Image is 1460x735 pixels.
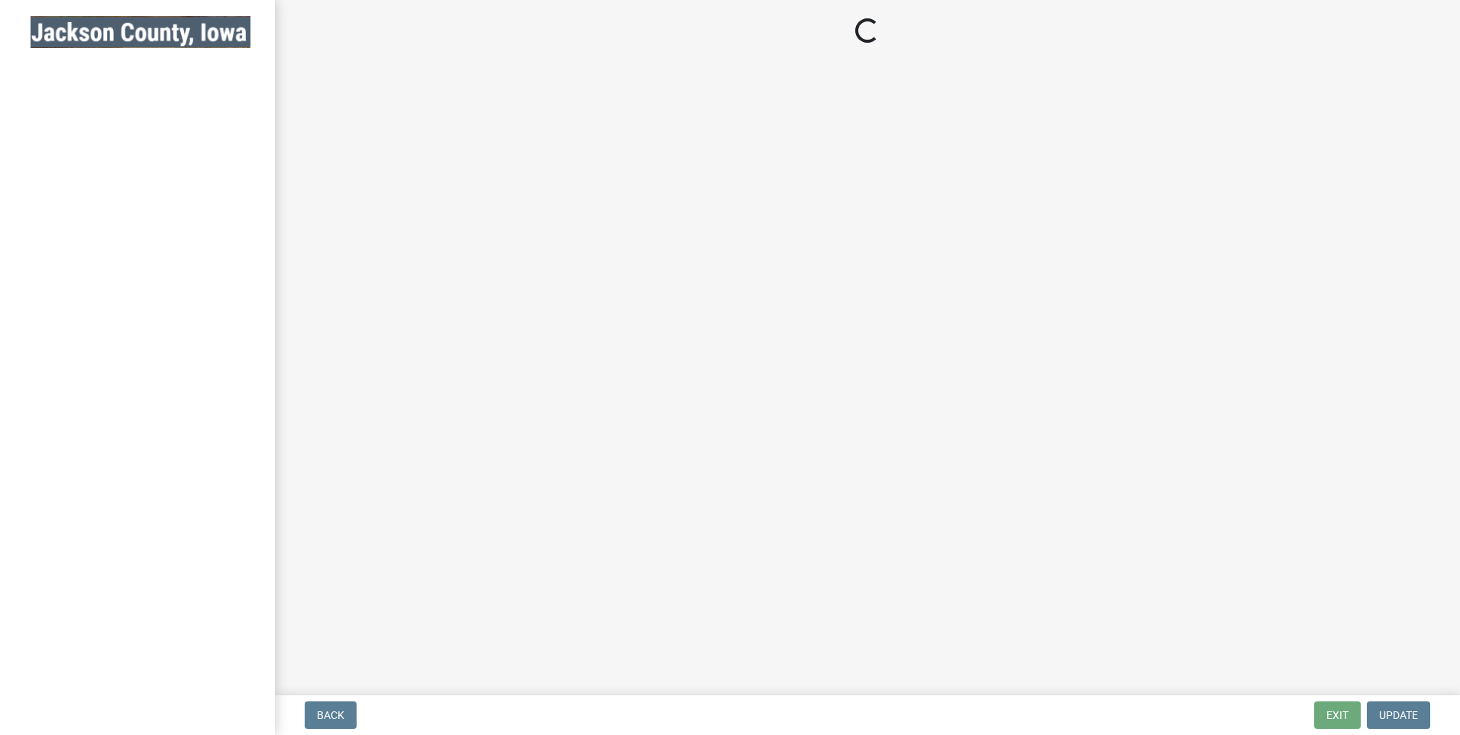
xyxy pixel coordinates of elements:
button: Update [1367,701,1430,729]
span: Back [317,709,344,721]
img: Jackson County, Iowa [31,16,250,48]
span: Update [1379,709,1418,721]
button: Back [305,701,357,729]
button: Exit [1314,701,1361,729]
